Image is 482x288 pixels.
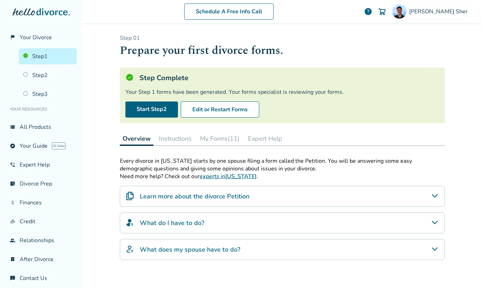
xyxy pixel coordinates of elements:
span: group [10,238,15,243]
a: Step3 [19,86,77,102]
h1: Prepare your first divorce forms. [120,42,445,59]
span: flag_2 [10,35,15,40]
img: What do I have to do? [126,218,134,227]
button: Expert Help [245,132,285,146]
a: chat_infoContact Us [6,270,77,286]
span: finance_mode [10,219,15,224]
button: Edit or Restart Forms [181,101,259,118]
span: bookmark_check [10,257,15,262]
img: Cart [378,7,386,16]
a: bookmark_checkAfter Divorce [6,251,77,267]
a: groupRelationships [6,232,77,248]
p: Need more help? Check out our . [120,173,445,180]
h4: What does my spouse have to do? [140,245,240,254]
span: phone_in_talk [10,162,15,168]
p: Step 0 1 [120,34,445,42]
iframe: Chat Widget [447,254,482,288]
button: Instructions [156,132,194,146]
span: attach_money [10,200,15,205]
span: chat_info [10,275,15,281]
a: view_listAll Products [6,119,77,135]
a: Step1 [19,48,77,64]
img: What does my spouse have to do? [126,245,134,253]
div: What does my spouse have to do? [120,239,445,260]
a: help [364,7,372,16]
span: explore [10,143,15,149]
h5: Step Complete [139,73,188,83]
img: Learn more about the divorce Petition [126,192,134,200]
button: My Forms(11) [197,132,242,146]
span: Your Divorce [20,34,52,41]
a: attach_moneyFinances [6,195,77,211]
button: Overview [120,132,153,146]
span: AI beta [52,142,66,149]
a: Start Step2 [125,101,178,118]
h4: Learn more about the divorce Petition [140,192,249,201]
div: Learn more about the divorce Petition [120,186,445,207]
a: experts in[US_STATE] [200,173,256,180]
h4: What do I have to do? [140,218,204,227]
a: Step2 [19,67,77,83]
a: phone_in_talkExpert Help [6,157,77,173]
img: Omar Sher [392,5,406,19]
a: exploreYour GuideAI beta [6,138,77,154]
p: Every divorce in [US_STATE] starts by one spouse filing a form called the Petition. You will be a... [120,157,445,173]
a: flag_2Your Divorce [6,29,77,45]
span: [PERSON_NAME] Sher [409,8,470,15]
span: list_alt_check [10,181,15,187]
span: view_list [10,124,15,130]
div: Your Step 1 forms have been generated. Your forms specialist is reviewing your forms. [125,88,439,96]
a: list_alt_checkDivorce Prep [6,176,77,192]
a: finance_modeCredit [6,213,77,230]
div: What do I have to do? [120,212,445,233]
li: Your Resources [6,102,77,116]
a: Schedule A Free Info Call [184,3,274,20]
